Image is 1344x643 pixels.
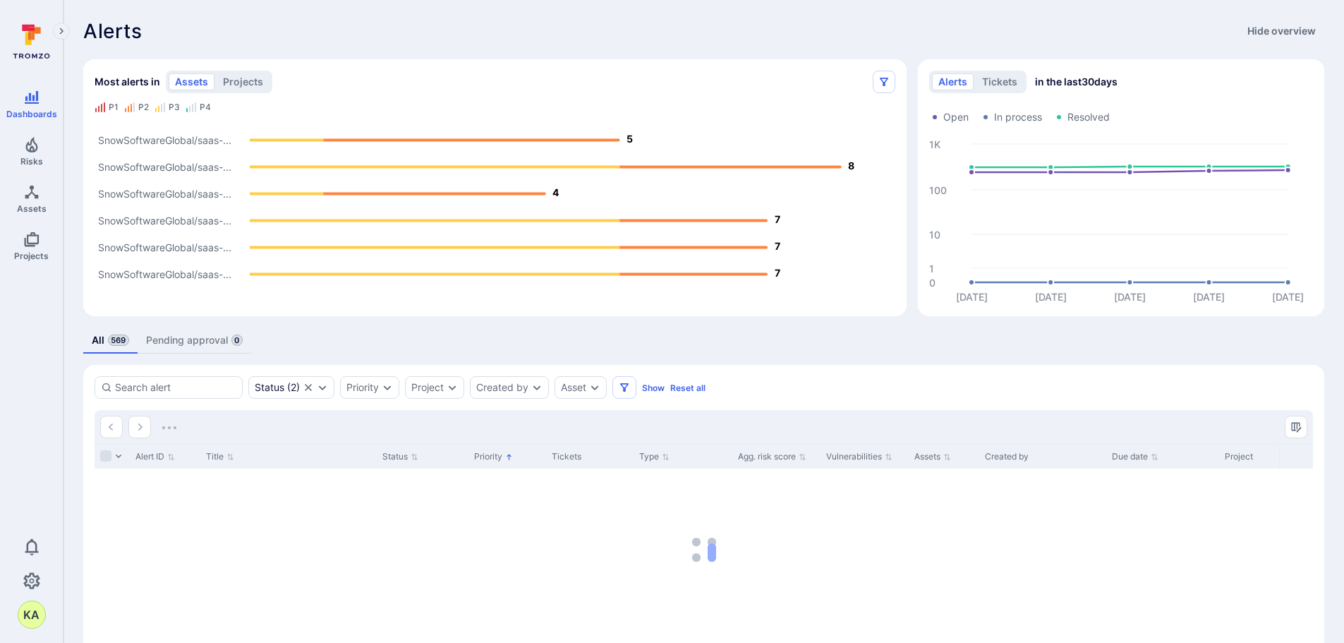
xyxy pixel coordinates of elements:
[98,269,231,281] text: SnowSoftwareGlobal/saas-...
[1035,291,1067,303] text: [DATE]
[1067,110,1110,124] span: Resolved
[561,382,586,393] button: Asset
[775,241,780,253] text: 7
[248,376,334,399] div: open, in process
[826,451,892,462] button: Sort by Vulnerabilities
[1035,75,1118,89] span: in the last 30 days
[95,75,160,89] span: Most alerts in
[83,327,138,354] a: All
[115,380,236,395] input: Search alert
[956,291,988,303] text: [DATE]
[6,109,57,119] span: Dashboards
[217,73,270,90] button: projects
[1239,20,1324,42] button: Hide overview
[738,451,806,462] button: Sort by Agg. risk score
[108,335,129,346] span: 569
[98,135,231,147] text: SnowSoftwareGlobal/saas-...
[612,376,636,399] button: Filters
[627,133,634,145] text: 5
[382,451,418,462] button: Sort by Status
[914,451,951,462] button: Sort by Assets
[589,382,600,393] button: Expand dropdown
[552,450,628,463] div: Tickets
[411,382,444,393] button: Project
[1272,291,1304,303] text: [DATE]
[128,416,151,438] button: Go to the next page
[138,327,251,354] a: Pending approval
[109,102,119,113] div: P1
[929,138,940,150] text: 1K
[553,187,559,199] text: 4
[929,262,934,274] text: 1
[382,382,393,393] button: Expand dropdown
[918,59,1324,316] div: Alerts/Tickets trend
[255,382,300,393] button: Status(2)
[206,451,234,462] button: Sort by Title
[169,73,214,90] button: assets
[200,102,211,113] div: P4
[642,383,665,393] button: Show
[20,156,43,167] span: Risks
[100,416,123,438] button: Go to the previous page
[994,110,1042,124] span: In process
[18,601,46,629] div: Katerina Arsova
[95,119,895,295] svg: Alerts Bar
[1285,416,1307,438] button: Manage columns
[474,451,513,462] button: Sort by Priority
[346,382,379,393] button: Priority
[18,601,46,629] button: KA
[255,382,300,393] div: ( 2 )
[98,242,231,254] text: SnowSoftwareGlobal/saas-...
[231,335,243,346] span: 0
[943,110,969,124] span: Open
[976,73,1024,90] button: tickets
[476,382,528,393] button: Created by
[138,102,149,113] div: P2
[447,382,458,393] button: Expand dropdown
[255,382,284,393] div: Status
[56,25,66,37] i: Expand navigation menu
[1193,291,1225,303] text: [DATE]
[639,451,670,462] button: Sort by Type
[98,188,231,200] text: SnowSoftwareGlobal/saas-...
[929,276,936,288] text: 0
[83,20,143,42] h1: Alerts
[849,160,855,172] text: 8
[985,450,1101,463] div: Created by
[775,214,780,226] text: 7
[83,59,907,316] div: Most alerts
[932,73,974,90] button: alerts
[53,23,70,40] button: Expand navigation menu
[929,228,940,240] text: 10
[303,382,314,393] button: Clear selection
[531,382,543,393] button: Expand dropdown
[162,426,176,429] img: Loading...
[17,203,47,214] span: Assets
[1112,451,1158,462] button: Sort by Due date
[83,327,1324,354] div: alerts tabs
[775,268,780,280] text: 7
[929,184,947,196] text: 100
[98,162,231,174] text: SnowSoftwareGlobal/saas-...
[135,451,175,462] button: Sort by Alert ID
[505,450,513,464] p: Sorted by: Higher priority first
[1114,291,1146,303] text: [DATE]
[14,251,49,261] span: Projects
[100,450,111,462] span: Select all rows
[670,383,706,393] button: Reset all
[98,215,231,227] text: SnowSoftwareGlobal/saas-...
[317,382,328,393] button: Expand dropdown
[169,102,180,113] div: P3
